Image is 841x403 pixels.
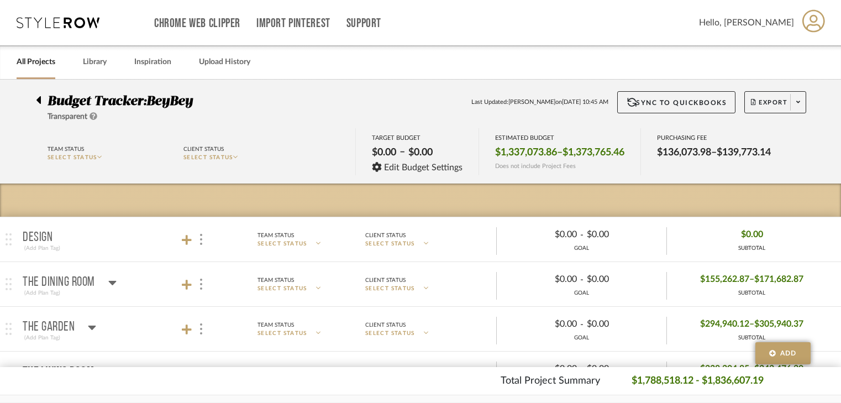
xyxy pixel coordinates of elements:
[256,19,330,28] a: Import Pinterest
[48,155,97,160] span: SELECT STATUS
[506,316,580,333] div: $0.00
[23,333,62,343] div: (Add Plan Tag)
[508,98,555,107] span: [PERSON_NAME]
[497,334,666,342] div: GOAL
[365,240,415,248] span: SELECT STATUS
[257,329,307,338] span: SELECT STATUS
[495,163,576,170] span: Does not include Project Fees
[557,146,563,159] span: –
[365,275,406,285] div: Client Status
[497,244,666,253] div: GOAL
[369,143,400,162] div: $0.00
[200,234,202,245] img: 3dots-v.svg
[384,163,462,172] span: Edit Budget Settings
[711,146,717,159] span: –
[23,243,62,253] div: (Add Plan Tag)
[741,226,763,243] span: $0.00
[700,316,749,333] span: $294,940.12
[580,228,584,242] span: -
[495,146,557,159] span: $1,337,073.86
[154,19,240,28] a: Chrome Web Clipper
[365,365,406,375] div: Client Status
[580,363,584,376] span: -
[562,98,608,107] span: [DATE] 10:45 AM
[6,323,12,335] img: grip.svg
[372,134,463,142] div: TARGET BUDGET
[699,16,794,29] span: Hello, [PERSON_NAME]
[23,365,94,379] p: The Living Room
[657,146,711,159] span: $136,073.98
[700,334,803,342] div: SUBTOTAL
[48,113,87,121] span: Transparent
[700,271,749,288] span: $155,262.87
[346,19,381,28] a: Support
[400,146,405,162] span: –
[23,276,95,289] p: The Dining Room
[365,329,415,338] span: SELECT STATUS
[555,98,562,107] span: on
[495,134,624,142] div: ESTIMATED BUDGET
[700,360,749,378] span: $238,204.85
[257,320,294,330] div: Team Status
[471,98,508,107] span: Last Updated:
[506,271,580,288] div: $0.00
[501,374,600,389] p: Total Project Summary
[23,288,62,298] div: (Add Plan Tag)
[580,273,584,286] span: -
[200,323,202,334] img: 3dots-v.svg
[405,143,436,162] div: $0.00
[6,278,12,290] img: grip.svg
[754,271,803,288] span: $171,682.87
[23,321,75,334] p: The Garden
[146,95,193,108] span: BeyBey
[257,285,307,293] span: SELECT STATUS
[199,55,250,70] a: Upload History
[738,244,765,253] div: SUBTOTAL
[497,289,666,297] div: GOAL
[754,316,803,333] span: $305,940.37
[183,144,224,154] div: Client Status
[584,316,658,333] div: $0.00
[657,134,771,142] div: PURCHASING FEE
[17,55,55,70] a: All Projects
[584,271,658,288] div: $0.00
[134,55,171,70] a: Inspiration
[751,98,787,115] span: Export
[48,144,84,154] div: Team Status
[584,360,658,378] div: $0.00
[48,95,146,108] span: Budget Tracker:
[700,289,803,297] div: SUBTOTAL
[755,342,811,364] button: Add
[744,91,806,113] button: Export
[183,155,233,160] span: SELECT STATUS
[563,146,624,159] span: $1,373,765.46
[717,146,771,159] span: $139,773.14
[749,316,754,333] span: –
[749,271,754,288] span: –
[365,285,415,293] span: SELECT STATUS
[200,279,202,290] img: 3dots-v.svg
[506,360,580,378] div: $0.00
[365,231,406,240] div: Client Status
[580,318,584,331] span: -
[506,226,580,243] div: $0.00
[257,365,294,375] div: Team Status
[617,91,736,113] button: Sync to QuickBooks
[83,55,107,70] a: Library
[780,348,797,358] span: Add
[257,275,294,285] div: Team Status
[584,226,658,243] div: $0.00
[257,240,307,248] span: SELECT STATUS
[6,233,12,245] img: grip.svg
[632,374,764,389] p: $1,788,518.12 - $1,836,607.19
[23,231,52,244] p: Design
[365,320,406,330] div: Client Status
[257,231,294,240] div: Team Status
